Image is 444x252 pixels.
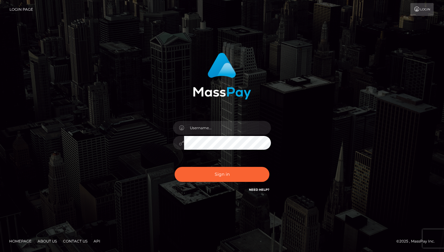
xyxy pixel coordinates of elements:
a: API [91,236,103,246]
a: Login Page [9,3,33,16]
a: About Us [35,236,59,246]
a: Homepage [7,236,34,246]
button: Sign in [175,167,269,182]
input: Username... [184,121,271,135]
img: MassPay Login [193,53,251,100]
a: Need Help? [249,188,269,192]
a: Contact Us [61,236,90,246]
a: Login [410,3,434,16]
div: © 2025 , MassPay Inc. [396,238,439,245]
